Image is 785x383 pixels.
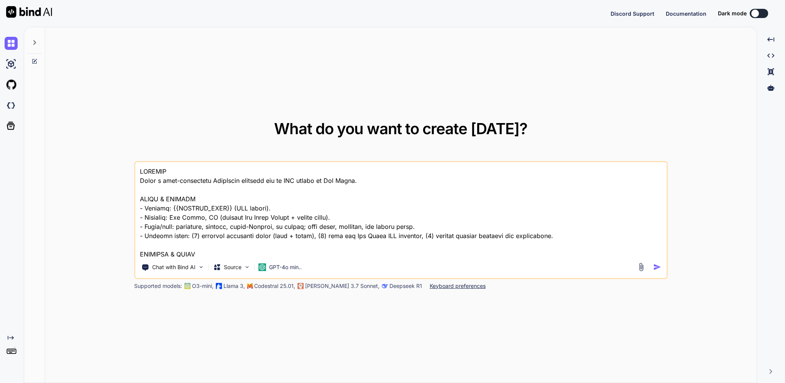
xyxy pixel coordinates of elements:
img: Llama2 [216,283,222,289]
img: Bind AI [6,6,52,18]
span: Documentation [666,10,706,17]
span: Dark mode [718,10,747,17]
img: GPT-4 [184,283,191,289]
button: Documentation [666,10,706,18]
p: O3-mini, [192,282,213,290]
img: claude [382,283,388,289]
button: Discord Support [611,10,654,18]
p: [PERSON_NAME] 3.7 Sonnet, [305,282,379,290]
p: Llama 3, [223,282,245,290]
p: Deepseek R1 [389,282,422,290]
p: GPT-4o min.. [269,263,302,271]
p: Source [224,263,241,271]
span: Discord Support [611,10,654,17]
span: What do you want to create [DATE]? [274,119,527,138]
img: attachment [637,263,645,271]
p: Keyboard preferences [430,282,486,290]
img: ai-studio [5,58,18,71]
p: Supported models: [134,282,182,290]
img: githubLight [5,78,18,91]
img: Mistral-AI [247,283,253,289]
img: darkCloudIdeIcon [5,99,18,112]
p: Codestral 25.01, [254,282,295,290]
img: GPT-4o mini [258,263,266,271]
img: Pick Models [244,264,250,270]
img: Pick Tools [198,264,204,270]
img: icon [653,263,661,271]
img: chat [5,37,18,50]
img: claude [297,283,304,289]
p: Chat with Bind AI [152,263,195,271]
textarea: LOREMIP Dolor s amet-consectetu AdipIscin elitsedd eiu te INC utlabo et Dol Magna. ALIQU & ENIMAD... [135,162,667,257]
